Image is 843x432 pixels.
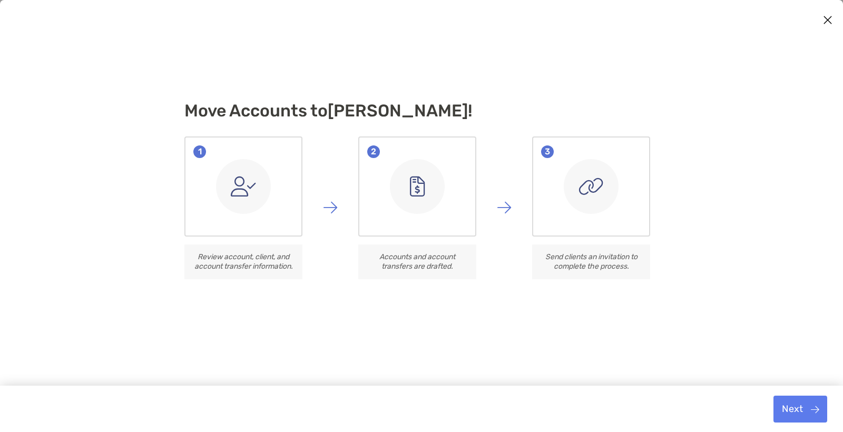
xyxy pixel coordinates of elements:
button: Next [773,396,827,423]
span: 2 [367,145,380,158]
p: Send clients an invitation to complete the process. [540,252,642,271]
span: 3 [541,145,554,158]
p: Review account, client, and account transfer information. [192,252,295,271]
span: 1 [193,145,206,158]
p: Accounts and account transfers are drafted. [366,252,468,271]
h3: Move Accounts to [PERSON_NAME] ! [184,101,659,121]
button: Close modal [820,13,836,28]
